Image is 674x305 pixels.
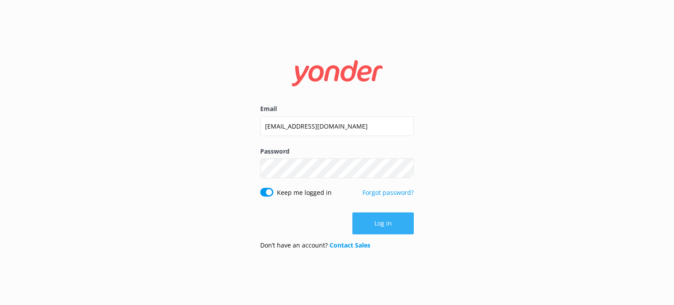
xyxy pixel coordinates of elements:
[352,212,414,234] button: Log in
[260,147,414,156] label: Password
[260,116,414,136] input: user@emailaddress.com
[260,240,370,250] p: Don’t have an account?
[330,241,370,249] a: Contact Sales
[260,104,414,114] label: Email
[277,188,332,197] label: Keep me logged in
[362,188,414,197] a: Forgot password?
[396,160,414,177] button: Show password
